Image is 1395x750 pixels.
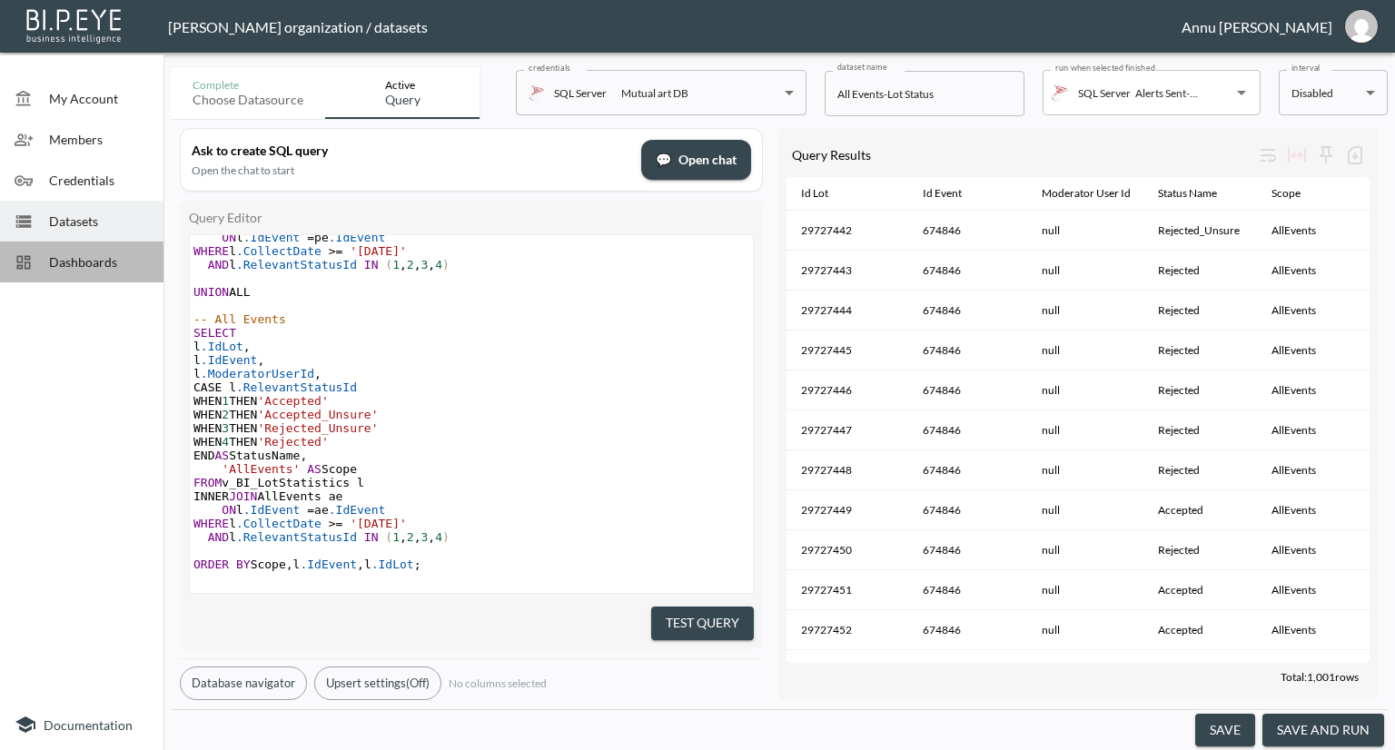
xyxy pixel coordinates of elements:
span: 'Rejected_Unsure' [257,421,378,435]
th: AllEvents [1257,331,1370,370]
span: WHERE [193,517,229,530]
span: ( [385,258,392,271]
button: save [1195,714,1255,747]
span: , [400,258,407,271]
div: Status Name [1158,183,1217,204]
th: 29727450 [787,530,908,570]
th: Accepted [1143,570,1257,610]
th: Rejected_Unsure [1143,650,1257,690]
div: [PERSON_NAME] organization / datasets [168,18,1182,35]
th: Accepted [1143,490,1257,530]
span: .CollectDate [236,517,322,530]
th: Rejected [1143,410,1257,450]
span: .ModeratorUserId [201,367,314,380]
span: Total: 1,001 rows [1281,670,1359,684]
th: 674846 [908,490,1027,530]
span: Dashboards [49,252,149,271]
span: WHEN THEN [193,408,379,421]
span: 3 [420,530,428,544]
span: .RelevantStatusId [236,258,357,271]
div: Toggle table layout between fixed and auto (default: auto) [1282,141,1311,170]
span: .IdEvent [329,231,386,244]
th: 29727442 [787,211,908,251]
label: run when selected finished [1055,62,1155,74]
th: null [1027,650,1143,690]
th: Rejected_Unsure [1143,211,1257,251]
span: l [193,353,264,367]
div: Mutual art DB [621,83,688,104]
div: Disabled [1291,83,1359,104]
span: 3 [222,421,229,435]
span: >= [329,517,343,530]
th: null [1027,291,1143,331]
div: Choose datasource [193,92,303,108]
div: Sticky left columns: 0 [1311,141,1341,170]
span: Scope [1271,183,1324,204]
span: No columns selected [449,676,547,690]
th: AllEvents [1257,251,1370,291]
span: 3 [420,258,428,271]
span: chat [656,149,671,172]
span: l [193,367,322,380]
th: AllEvents [1257,610,1370,650]
span: 2 [222,408,229,421]
span: ) [442,258,450,271]
p: SQL Server [1078,85,1131,101]
span: AS [214,449,229,462]
span: 4 [222,435,229,449]
span: l [193,258,450,271]
span: 2 [407,258,414,271]
div: Active [385,78,420,92]
span: l [193,244,407,258]
span: ( [385,530,392,544]
th: 29727451 [787,570,908,610]
th: 674846 [908,650,1027,690]
th: null [1027,450,1143,490]
span: WHEN THEN [193,421,379,435]
span: .RelevantStatusId [236,380,357,394]
span: Scope [193,462,357,476]
span: , [257,353,264,367]
label: dataset name [837,61,886,73]
th: null [1027,570,1143,610]
th: null [1027,331,1143,370]
th: AllEvents [1257,370,1370,410]
th: 674846 [908,251,1027,291]
span: 1 [392,530,400,544]
th: AllEvents [1257,530,1370,570]
span: , [314,367,322,380]
span: Open chat [656,149,737,172]
th: 29727446 [787,370,908,410]
a: Documentation [15,714,149,735]
span: .IdLot [201,340,243,353]
span: ON [222,503,236,517]
span: .IdEvent [329,503,386,517]
div: Id Lot [801,183,828,204]
span: AND [208,258,229,271]
p: SQL Server [554,83,607,104]
div: Query Results [792,147,1253,163]
span: .IdEvent [201,353,258,367]
div: Query Editor [189,210,754,225]
input: Select dataset [1131,78,1202,107]
span: l [193,340,251,353]
span: 'Accepted_Unsure' [257,408,378,421]
span: 1 [222,394,229,408]
span: l [193,517,407,530]
label: credentials [529,62,570,74]
th: null [1027,530,1143,570]
th: null [1027,410,1143,450]
img: bipeye-logo [23,5,127,45]
span: END StatusName [193,449,307,462]
span: IN [364,258,379,271]
div: Query [385,92,420,108]
div: Wrap text [1253,141,1282,170]
img: 30a3054078d7a396129f301891e268cf [1345,10,1378,43]
th: 674846 [908,331,1027,370]
span: CASE l [193,380,357,394]
th: null [1027,251,1143,291]
span: Id Lot [801,183,852,204]
th: 29727449 [787,490,908,530]
th: 674846 [908,410,1027,450]
span: Members [49,130,149,149]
